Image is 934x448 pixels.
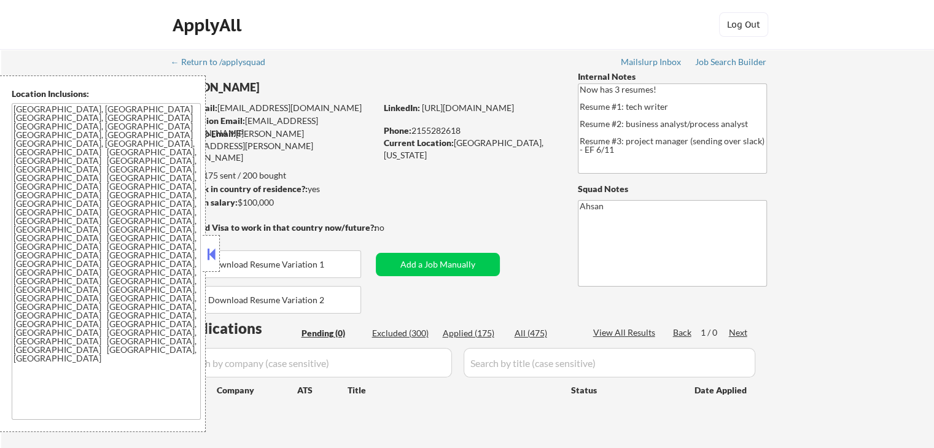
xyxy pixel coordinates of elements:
strong: Will need Visa to work in that country now/future?: [172,222,376,233]
div: Pending (0) [302,327,363,339]
div: ATS [297,384,348,396]
button: Download Resume Variation 1 [172,250,361,278]
div: Applications [176,321,297,336]
div: Squad Notes [578,183,767,195]
div: Job Search Builder [695,58,767,66]
div: Next [729,326,749,339]
div: $100,000 [171,196,376,209]
strong: LinkedIn: [384,102,420,113]
a: Mailslurp Inbox [621,57,682,69]
a: ← Return to /applysquad [171,57,277,69]
div: [EMAIL_ADDRESS][DOMAIN_NAME] [173,115,376,139]
input: Search by company (case sensitive) [176,348,452,377]
div: no [375,222,410,234]
strong: Current Location: [384,137,454,148]
div: Excluded (300) [372,327,434,339]
div: 2155282618 [384,125,558,137]
button: Add a Job Manually [376,253,500,276]
strong: Can work in country of residence?: [171,183,308,194]
div: Internal Notes [578,71,767,83]
div: [PERSON_NAME][EMAIL_ADDRESS][PERSON_NAME][DOMAIN_NAME] [172,128,376,164]
div: [PERSON_NAME] [172,80,424,95]
div: Applied (175) [443,327,504,339]
div: ApplyAll [173,15,245,36]
div: Mailslurp Inbox [621,58,682,66]
a: [URL][DOMAIN_NAME] [422,102,514,113]
div: Status [571,379,677,401]
input: Search by title (case sensitive) [464,348,755,377]
div: 175 sent / 200 bought [171,169,376,182]
div: 1 / 0 [701,326,729,339]
div: [EMAIL_ADDRESS][DOMAIN_NAME] [173,102,376,114]
button: Download Resume Variation 2 [172,286,361,314]
div: Location Inclusions: [12,88,201,100]
div: View All Results [593,326,659,339]
a: Job Search Builder [695,57,767,69]
div: All (475) [515,327,576,339]
div: Date Applied [695,384,749,396]
div: yes [171,183,372,195]
div: Company [217,384,297,396]
strong: Phone: [384,125,411,136]
div: ← Return to /applysquad [171,58,277,66]
div: Back [673,326,693,339]
button: Log Out [719,12,768,37]
div: Title [348,384,559,396]
div: [GEOGRAPHIC_DATA], [US_STATE] [384,137,558,161]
